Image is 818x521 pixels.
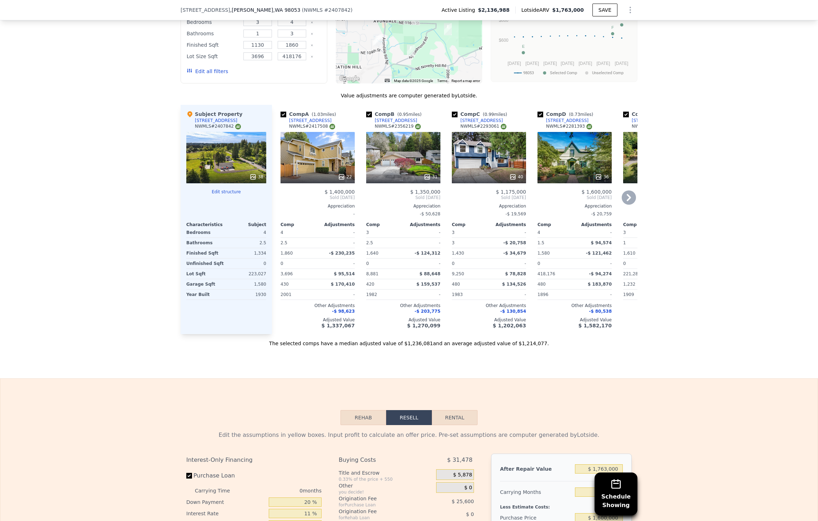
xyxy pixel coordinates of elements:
span: -$ 80,538 [589,309,612,314]
div: Adjustments [403,222,440,228]
div: Interest Rate [186,508,266,519]
button: Edit all filters [187,68,228,75]
span: $ 1,337,067 [322,323,355,328]
text: 98053 [523,71,534,75]
span: , WA 98053 [273,7,301,13]
span: NWMLS [304,7,323,13]
text: A [620,16,623,21]
div: Subject [226,222,266,228]
img: Google [338,74,361,83]
div: Edit the assumptions in yellow boxes. Input profit to calculate an offer price. Pre-set assumptio... [186,431,632,439]
span: , [PERSON_NAME] [230,6,301,14]
div: 1909 [623,290,659,300]
span: Lotside ARV [521,6,552,14]
span: 1,860 [281,251,293,256]
div: 1983 [452,290,488,300]
div: 2001 [281,290,316,300]
span: $ 0 [464,485,472,491]
div: - [576,290,612,300]
div: Down Payment [186,496,266,508]
span: $ 1,350,000 [410,189,440,195]
div: - [405,259,440,269]
div: Comp A [281,111,339,118]
div: Other Adjustments [281,303,355,308]
img: NWMLS Logo [501,124,506,129]
div: Other Adjustments [537,303,612,308]
div: Finished Sqft [186,248,225,258]
span: 480 [452,282,460,287]
text: [DATE] [544,61,557,66]
div: 10614 184th Ave NE [375,34,383,46]
span: -$ 34,679 [503,251,526,256]
span: -$ 50,628 [420,211,440,216]
div: NWMLS # 2356219 [375,123,421,129]
div: Garage Sqft [186,279,225,289]
span: 0.99 [484,112,494,117]
text: F [611,25,614,30]
div: The selected comps have a median adjusted value of $1,236,081 and an average adjusted value of $1... [181,334,637,347]
div: 40 [509,173,523,180]
div: Characteristics [186,222,226,228]
button: Rehab [340,410,386,425]
div: Adjusted Value [366,317,440,323]
span: $ 5,878 [453,472,472,478]
a: [STREET_ADDRESS] [452,118,503,123]
button: Clear [310,21,313,24]
div: NWMLS # 2293061 [460,123,506,129]
div: Adjusted Value [623,317,697,323]
span: 0.95 [399,112,409,117]
div: [STREET_ADDRESS] [289,118,332,123]
div: 1896 [537,290,573,300]
span: $ 1,175,000 [496,189,526,195]
div: - [576,228,612,237]
span: 3 [452,230,455,235]
div: Comp D [537,111,596,118]
span: 4 [537,230,540,235]
button: Edit structure [186,189,266,195]
span: $ 88,648 [419,271,440,276]
text: [DATE] [561,61,574,66]
div: Bedrooms [187,17,239,27]
span: 0 [452,261,455,266]
div: 2.5 [366,238,402,248]
div: 4 [228,228,266,237]
span: -$ 124,312 [415,251,440,256]
div: 2.5 [281,238,316,248]
div: Appreciation [537,203,612,209]
span: Map data ©2025 Google [394,79,433,83]
div: for Rehab Loan [339,515,418,521]
div: - [281,209,355,219]
span: 430 [281,282,289,287]
span: 8,881 [366,271,378,276]
button: Rental [432,410,478,425]
div: 223,027 [228,269,266,279]
span: 480 [537,282,546,287]
span: -$ 98,623 [332,309,355,314]
span: -$ 94,274 [589,271,612,276]
div: - [490,228,526,237]
div: Lot Sqft [186,269,225,279]
div: Comp [281,222,318,228]
div: [STREET_ADDRESS] [632,118,674,123]
button: Clear [310,44,313,47]
div: NWMLS # 2407842 [195,123,241,129]
img: NWMLS Logo [586,124,592,129]
div: After Repair Value [500,463,572,475]
span: $ 1,582,170 [579,323,612,328]
div: Bathrooms [186,238,225,248]
div: 1 [623,238,659,248]
text: $600 [499,38,509,43]
div: [STREET_ADDRESS] [460,118,503,123]
div: Comp [452,222,489,228]
div: Comp [366,222,403,228]
label: Purchase Loan [186,469,266,482]
span: $ 95,514 [334,271,355,276]
div: Adjustments [575,222,612,228]
span: # 2407842 [324,7,350,13]
span: 3 [623,230,626,235]
div: Adjusted Value [452,317,526,323]
button: SAVE [592,4,617,16]
button: Clear [310,55,313,58]
div: [STREET_ADDRESS] [195,118,237,123]
span: -$ 130,854 [500,309,526,314]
